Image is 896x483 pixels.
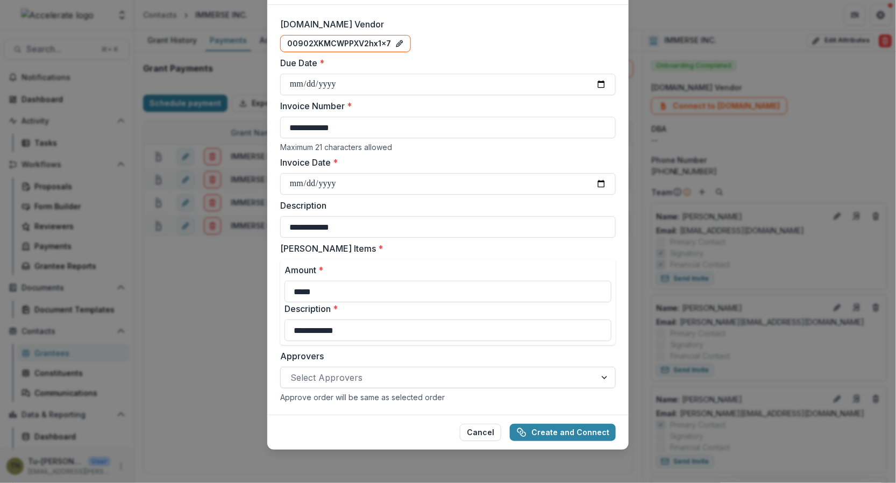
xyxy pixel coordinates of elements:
label: Amount [285,264,605,276]
button: 00902XKMCWPPXV2hx1x7 [280,35,411,52]
label: Invoice Number [280,100,609,112]
button: Create and Connect [510,424,616,441]
label: [PERSON_NAME] Items [280,242,609,255]
label: Description [285,302,605,315]
label: Description [280,199,609,212]
label: Due Date [280,56,609,69]
div: Approve order will be same as selected order [280,393,616,402]
button: Cancel [460,424,501,441]
label: Invoice Date [280,156,609,169]
div: Maximum 21 characters allowed [280,143,616,152]
span: [DOMAIN_NAME] Vendor [280,18,384,31]
label: Approvers [280,350,609,363]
